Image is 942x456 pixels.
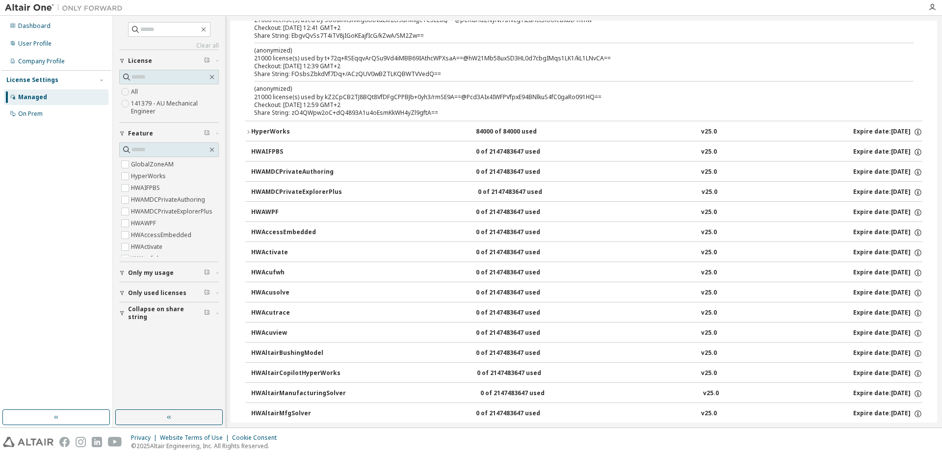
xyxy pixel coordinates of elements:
[476,329,564,338] div: 0 of 2147483647 used
[701,208,717,217] div: v25.0
[131,217,158,229] label: HWAWPF
[480,389,569,398] div: 0 of 2147483647 used
[254,62,890,70] div: Checkout: [DATE] 12:39 GMT+2
[128,305,204,321] span: Collapse on share string
[18,110,43,118] div: On Prem
[251,309,340,318] div: HWAcutrace
[204,130,210,137] span: Clear filter
[232,434,283,442] div: Cookie Consent
[18,40,52,48] div: User Profile
[251,383,922,404] button: HWAltairManufacturingSolver0 of 2147483647 usedv25.0Expire date:[DATE]
[119,262,219,284] button: Only my usage
[204,57,210,65] span: Clear filter
[131,182,162,194] label: HWAIFPBS
[853,268,922,277] div: Expire date: [DATE]
[251,202,922,223] button: HWAWPF0 of 2147483647 usedv25.0Expire date:[DATE]
[476,349,564,358] div: 0 of 2147483647 used
[476,228,564,237] div: 0 of 2147483647 used
[251,222,922,243] button: HWAccessEmbedded0 of 2147483647 usedv25.0Expire date:[DATE]
[251,182,922,203] button: HWAMDCPrivateExplorerPlus0 of 2147483647 usedv25.0Expire date:[DATE]
[119,123,219,144] button: Feature
[701,369,717,378] div: v25.0
[3,437,53,447] img: altair_logo.svg
[254,32,890,40] div: Share String: EbgvQvSs7T4iTV8jIGoKEajfIcG/kZwA/SM2Zw==
[131,86,140,98] label: All
[254,46,890,62] div: 21000 license(s) used by t+72q+RSEqqvArQSu9Vd4iMBB69IAthcWPXsaA==@hW21Mb58uxSD3HL0d7cbgIMqs1LK1/k...
[853,208,922,217] div: Expire date: [DATE]
[251,389,346,398] div: HWAltairManufacturingSolver
[853,248,922,257] div: Expire date: [DATE]
[128,130,153,137] span: Feature
[204,269,210,277] span: Clear filter
[701,228,717,237] div: v25.0
[245,121,922,143] button: HyperWorks84000 of 84000 usedv25.0Expire date:[DATE]
[119,302,219,324] button: Collapse on share string
[701,128,717,136] div: v25.0
[5,3,128,13] img: Altair One
[59,437,70,447] img: facebook.svg
[251,403,922,425] button: HWAltairMfgSolver0 of 2147483647 usedv25.0Expire date:[DATE]
[18,22,51,30] div: Dashboard
[853,389,922,398] div: Expire date: [DATE]
[853,228,922,237] div: Expire date: [DATE]
[119,282,219,304] button: Only used licenses
[128,289,186,297] span: Only used licenses
[702,188,717,197] div: v25.0
[131,170,168,182] label: HyperWorks
[254,84,890,93] p: (anonymized)
[108,437,122,447] img: youtube.svg
[701,349,717,358] div: v25.0
[251,282,922,304] button: HWAcusolve0 of 2147483647 usedv25.0Expire date:[DATE]
[254,70,890,78] div: Share String: FOsbsZbkdVf7Dq+/ACzQUV0wBZTLKQBWTVVedQ==
[131,253,162,265] label: HWAcufwh
[853,369,922,378] div: Expire date: [DATE]
[701,148,717,157] div: v25.0
[6,76,58,84] div: License Settings
[251,329,340,338] div: HWAcuview
[476,208,564,217] div: 0 of 2147483647 used
[701,289,717,297] div: v25.0
[128,57,152,65] span: License
[251,369,340,378] div: HWAltairCopilotHyperWorks
[254,24,890,32] div: Checkout: [DATE] 12:41 GMT+2
[478,188,566,197] div: 0 of 2147483647 used
[251,248,340,257] div: HWActivate
[251,289,340,297] div: HWAcusolve
[853,349,922,358] div: Expire date: [DATE]
[251,349,340,358] div: HWAltairBushingModel
[853,329,922,338] div: Expire date: [DATE]
[131,98,219,117] label: 141379 - AU Mechanical Engineer
[477,369,565,378] div: 0 of 2147483647 used
[18,93,47,101] div: Managed
[251,208,340,217] div: HWAWPF
[131,206,214,217] label: HWAMDCPrivateExplorerPlus
[853,188,922,197] div: Expire date: [DATE]
[853,309,922,318] div: Expire date: [DATE]
[251,322,922,344] button: HWAcuview0 of 2147483647 usedv25.0Expire date:[DATE]
[853,148,922,157] div: Expire date: [DATE]
[701,409,717,418] div: v25.0
[131,194,207,206] label: HWAMDCPrivateAuthoring
[701,268,717,277] div: v25.0
[251,128,340,136] div: HyperWorks
[476,248,564,257] div: 0 of 2147483647 used
[160,434,232,442] div: Website Terms of Use
[204,309,210,317] span: Clear filter
[476,309,564,318] div: 0 of 2147483647 used
[76,437,86,447] img: instagram.svg
[476,268,564,277] div: 0 of 2147483647 used
[703,389,719,398] div: v25.0
[853,168,922,177] div: Expire date: [DATE]
[204,289,210,297] span: Clear filter
[476,409,564,418] div: 0 of 2147483647 used
[853,289,922,297] div: Expire date: [DATE]
[853,128,922,136] div: Expire date: [DATE]
[131,229,193,241] label: HWAccessEmbedded
[18,57,65,65] div: Company Profile
[251,268,340,277] div: HWAcufwh
[128,269,174,277] span: Only my usage
[251,262,922,284] button: HWAcufwh0 of 2147483647 usedv25.0Expire date:[DATE]
[251,242,922,264] button: HWActivate0 of 2147483647 usedv25.0Expire date:[DATE]
[476,168,564,177] div: 0 of 2147483647 used
[119,42,219,50] a: Clear all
